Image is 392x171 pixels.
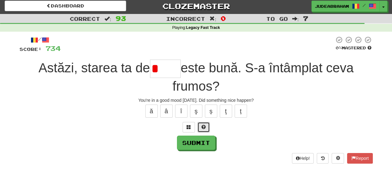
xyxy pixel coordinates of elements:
span: Astăzi, starea ta de [38,61,150,75]
button: Help! [292,153,314,164]
button: Report [347,153,372,164]
span: Score: [20,47,42,52]
button: ş [190,105,202,118]
a: Dashboard [5,1,126,11]
span: 0 [221,15,226,22]
span: Incorrect [166,16,205,22]
span: judeabraham [315,3,349,9]
button: ț [235,105,247,118]
span: / [363,3,366,7]
button: ţ [220,105,232,118]
span: 734 [46,44,61,52]
button: â [160,105,173,118]
span: Correct [70,16,100,22]
button: Submit [177,136,215,150]
span: : [209,16,216,21]
div: / [20,36,61,44]
button: ș [205,105,217,118]
a: Clozemaster [135,1,257,11]
span: To go [266,16,288,22]
span: 0 % [336,45,342,50]
button: Single letter hint - you only get 1 per sentence and score half the points! alt+h [197,122,210,133]
a: judeabraham / [311,1,380,12]
span: : [292,16,299,21]
button: Switch sentence to multiple choice alt+p [183,122,195,133]
strong: Legacy Fast Track [186,25,220,30]
span: 7 [303,15,308,22]
div: Mastered [334,45,373,51]
button: ă [145,105,158,118]
span: : [104,16,111,21]
div: You're in a good mood [DATE]. Did something nice happen? [20,97,373,103]
span: este bună. S-a întâmplat ceva frumos? [173,61,354,93]
button: Round history (alt+y) [317,153,328,164]
button: î [175,105,187,118]
span: 93 [116,15,126,22]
